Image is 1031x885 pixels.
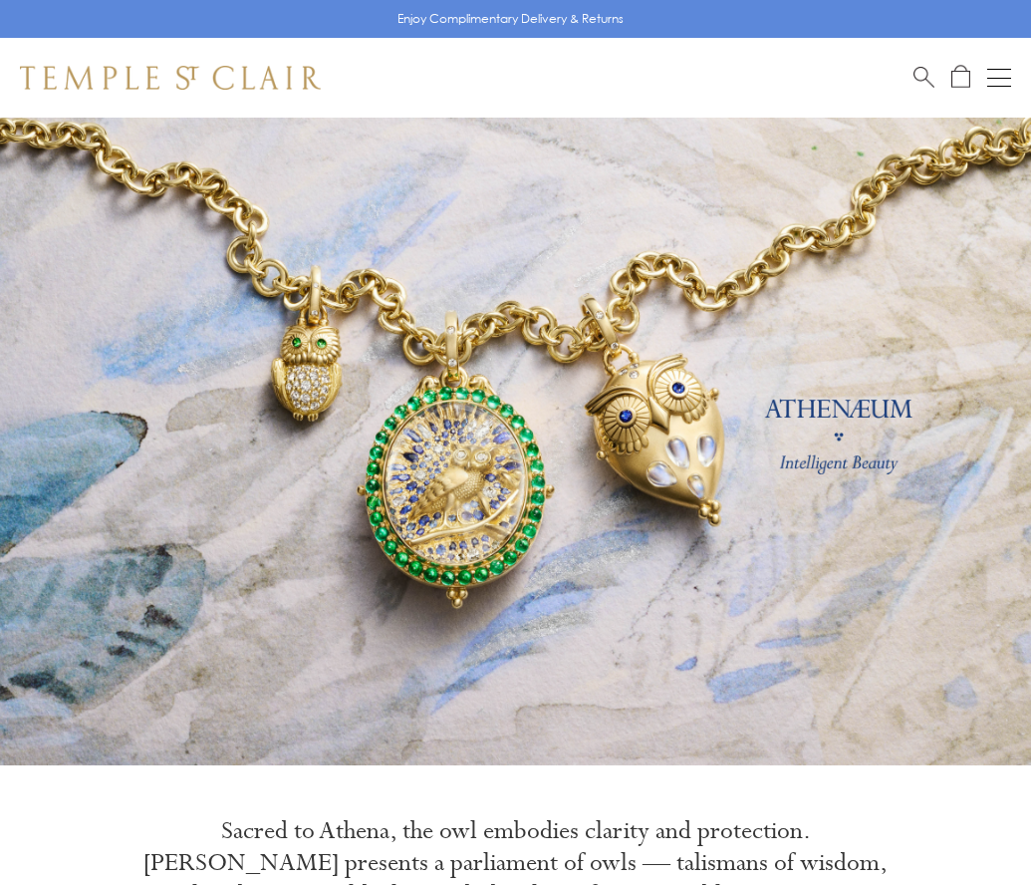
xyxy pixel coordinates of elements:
img: Temple St. Clair [20,66,321,90]
p: Enjoy Complimentary Delivery & Returns [397,9,624,29]
button: Open navigation [987,66,1011,90]
a: Open Shopping Bag [951,65,970,90]
a: Search [913,65,934,90]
